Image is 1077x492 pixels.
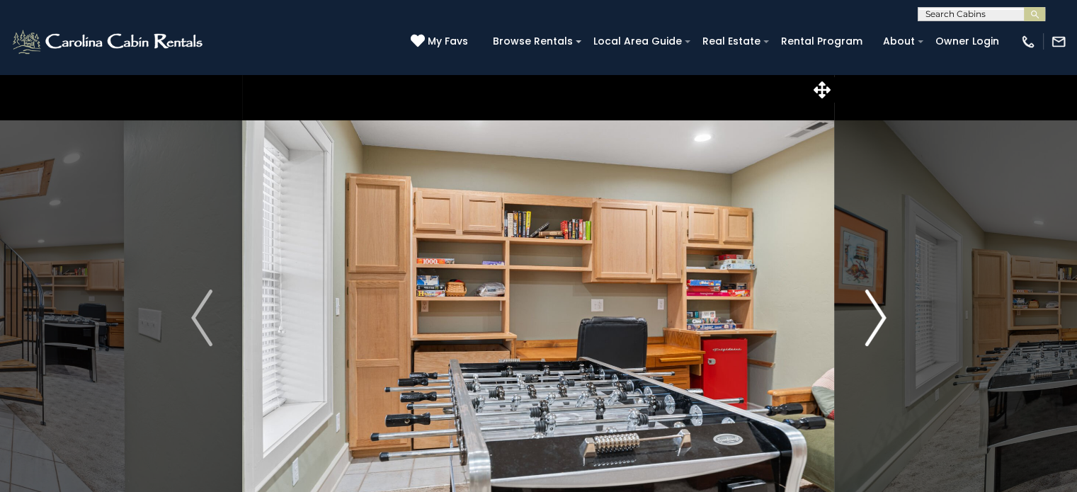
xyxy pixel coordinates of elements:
[411,34,472,50] a: My Favs
[1020,34,1036,50] img: phone-regular-white.png
[586,30,689,52] a: Local Area Guide
[428,34,468,49] span: My Favs
[928,30,1006,52] a: Owner Login
[1051,34,1066,50] img: mail-regular-white.png
[695,30,768,52] a: Real Estate
[774,30,870,52] a: Rental Program
[876,30,922,52] a: About
[865,290,886,346] img: arrow
[191,290,212,346] img: arrow
[486,30,580,52] a: Browse Rentals
[11,28,207,56] img: White-1-2.png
